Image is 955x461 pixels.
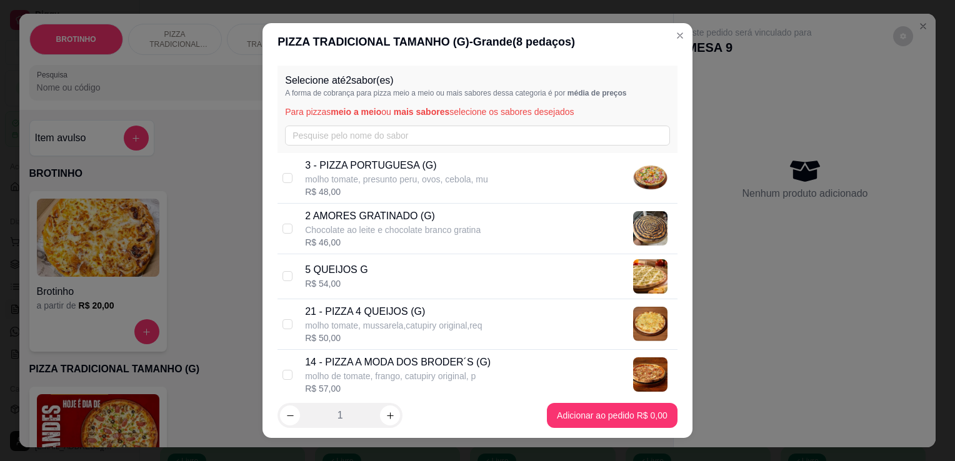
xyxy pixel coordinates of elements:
div: R$ 57,00 [305,382,491,395]
p: Chocolate ao leite e chocolate branco gratina [305,224,481,236]
button: increase-product-quantity [380,405,400,425]
img: product-image [633,259,667,294]
p: 3 - PIZZA PORTUGUESA (G) [305,158,488,173]
p: 5 QUEIJOS G [305,262,367,277]
div: R$ 48,00 [305,186,488,198]
p: 1 [337,408,343,423]
p: molho tomate, mussarela,catupiry original,req [305,319,482,332]
img: product-image [633,161,667,195]
div: R$ 50,00 [305,332,482,344]
p: molho de tomate, frango, catupiry original, p [305,370,491,382]
input: Pesquise pelo nome do sabor [285,126,670,146]
button: Close [670,26,690,46]
p: 14 - PIZZA A MODA DOS BRODER´S (G) [305,355,491,370]
img: product-image [633,357,667,392]
div: PIZZA TRADICIONAL TAMANHO (G) - Grande ( 8 pedaços) [277,33,677,51]
p: A forma de cobrança para pizza meio a meio ou mais sabores dessa categoria é por [285,88,670,98]
p: 21 - PIZZA 4 QUEIJOS (G) [305,304,482,319]
p: Para pizzas ou selecione os sabores desejados [285,106,670,118]
div: R$ 54,00 [305,277,367,290]
p: molho tomate, presunto peru, ovos, cebola, mu [305,173,488,186]
button: Adicionar ao pedido R$ 0,00 [547,403,677,428]
img: product-image [633,211,667,245]
span: mais sabores [394,107,450,117]
p: 2 AMORES GRATINADO (G) [305,209,481,224]
span: média de preços [567,89,627,97]
span: meio a meio [331,107,381,117]
div: R$ 46,00 [305,236,481,249]
button: decrease-product-quantity [280,405,300,425]
img: product-image [633,307,667,341]
p: Selecione até 2 sabor(es) [285,73,670,88]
